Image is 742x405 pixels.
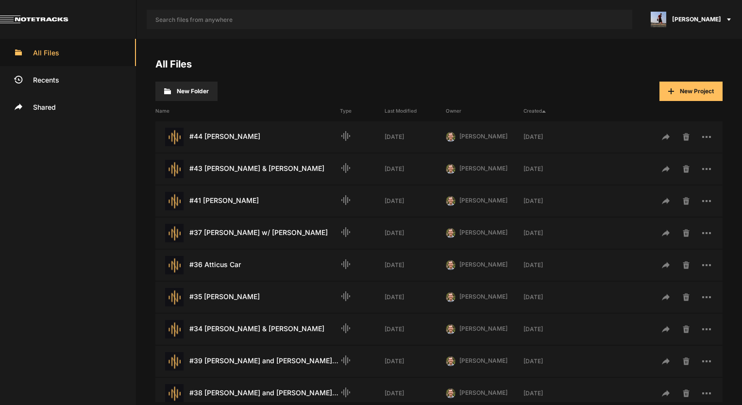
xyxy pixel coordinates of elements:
[523,197,585,205] div: [DATE]
[340,226,352,238] mat-icon: Audio
[459,229,507,236] span: [PERSON_NAME]
[680,87,714,95] span: New Project
[155,58,192,70] a: All Files
[340,354,352,366] mat-icon: Audio
[385,133,446,141] div: [DATE]
[155,128,340,146] div: #44 [PERSON_NAME]
[523,107,585,115] div: Created
[340,107,385,115] div: Type
[523,357,585,366] div: [DATE]
[446,196,455,206] img: 424769395311cb87e8bb3f69157a6d24
[385,325,446,334] div: [DATE]
[446,132,455,142] img: 424769395311cb87e8bb3f69157a6d24
[523,229,585,237] div: [DATE]
[165,352,184,371] img: star-track.png
[385,357,446,366] div: [DATE]
[340,387,352,398] mat-icon: Audio
[459,165,507,172] span: [PERSON_NAME]
[340,194,352,206] mat-icon: Audio
[523,133,585,141] div: [DATE]
[459,133,507,140] span: [PERSON_NAME]
[385,389,446,398] div: [DATE]
[165,384,184,403] img: star-track.png
[459,261,507,268] span: [PERSON_NAME]
[340,162,352,174] mat-icon: Audio
[385,293,446,302] div: [DATE]
[155,82,218,101] button: New Folder
[446,388,455,398] img: 424769395311cb87e8bb3f69157a6d24
[155,320,340,338] div: #34 [PERSON_NAME] & [PERSON_NAME]
[155,107,340,115] div: Name
[446,356,455,366] img: 424769395311cb87e8bb3f69157a6d24
[155,160,340,178] div: #43 [PERSON_NAME] & [PERSON_NAME]
[459,389,507,396] span: [PERSON_NAME]
[459,293,507,300] span: [PERSON_NAME]
[155,384,340,403] div: #38 [PERSON_NAME] and [PERSON_NAME] PT. 1
[446,107,523,115] div: Owner
[340,322,352,334] mat-icon: Audio
[165,288,184,306] img: star-track.png
[340,130,352,142] mat-icon: Audio
[165,128,184,146] img: star-track.png
[165,224,184,242] img: star-track.png
[155,224,340,242] div: #37 [PERSON_NAME] w/ [PERSON_NAME]
[446,228,455,238] img: 424769395311cb87e8bb3f69157a6d24
[659,82,723,101] button: New Project
[385,165,446,173] div: [DATE]
[523,165,585,173] div: [DATE]
[523,261,585,270] div: [DATE]
[385,197,446,205] div: [DATE]
[340,290,352,302] mat-icon: Audio
[385,261,446,270] div: [DATE]
[147,10,632,29] input: Search files from anywhere
[155,288,340,306] div: #35 [PERSON_NAME]
[523,293,585,302] div: [DATE]
[523,325,585,334] div: [DATE]
[446,292,455,302] img: 424769395311cb87e8bb3f69157a6d24
[446,324,455,334] img: 424769395311cb87e8bb3f69157a6d24
[523,389,585,398] div: [DATE]
[155,352,340,371] div: #39 [PERSON_NAME] and [PERSON_NAME] PT. 2
[385,229,446,237] div: [DATE]
[165,320,184,338] img: star-track.png
[459,197,507,204] span: [PERSON_NAME]
[446,260,455,270] img: 424769395311cb87e8bb3f69157a6d24
[385,107,446,115] div: Last Modified
[155,256,340,274] div: #36 Atticus Car
[446,164,455,174] img: 424769395311cb87e8bb3f69157a6d24
[340,258,352,270] mat-icon: Audio
[165,160,184,178] img: star-track.png
[165,256,184,274] img: star-track.png
[459,325,507,332] span: [PERSON_NAME]
[459,357,507,364] span: [PERSON_NAME]
[155,192,340,210] div: #41 [PERSON_NAME]
[165,192,184,210] img: star-track.png
[672,15,721,24] span: [PERSON_NAME]
[651,12,666,27] img: ACg8ocJ5zrP0c3SJl5dKscm-Goe6koz8A9fWD7dpguHuX8DX5VIxymM=s96-c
